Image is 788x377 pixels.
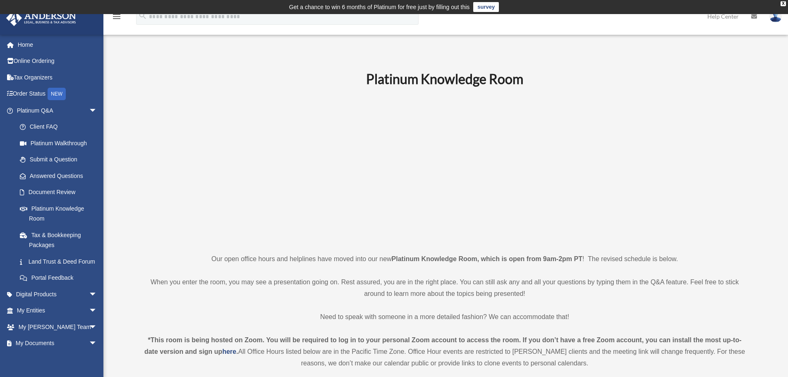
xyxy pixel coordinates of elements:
strong: . [236,348,238,355]
a: Digital Productsarrow_drop_down [6,286,110,303]
b: Platinum Knowledge Room [366,71,523,87]
i: search [138,11,147,20]
a: Platinum Walkthrough [12,135,110,151]
span: arrow_drop_down [89,102,105,119]
a: Online Ordering [6,53,110,70]
img: User Pic [769,10,782,22]
strong: *This room is being hosted on Zoom. You will be required to log in to your personal Zoom account ... [144,336,742,355]
a: survey [473,2,499,12]
a: My Documentsarrow_drop_down [6,335,110,352]
img: Anderson Advisors Platinum Portal [4,10,79,26]
a: Document Review [12,184,110,201]
a: Home [6,36,110,53]
a: Order StatusNEW [6,86,110,103]
a: Land Trust & Deed Forum [12,253,110,270]
div: close [781,1,786,6]
a: Answered Questions [12,168,110,184]
a: My Entitiesarrow_drop_down [6,303,110,319]
a: Platinum Q&Aarrow_drop_down [6,102,110,119]
a: menu [112,14,122,22]
p: Need to speak with someone in a more detailed fashion? We can accommodate that! [142,311,748,323]
a: Platinum Knowledge Room [12,200,105,227]
span: arrow_drop_down [89,335,105,352]
a: Client FAQ [12,119,110,135]
a: My [PERSON_NAME] Teamarrow_drop_down [6,319,110,335]
a: Tax Organizers [6,69,110,86]
i: menu [112,12,122,22]
a: Portal Feedback [12,270,110,286]
div: Get a chance to win 6 months of Platinum for free just by filling out this [289,2,470,12]
div: NEW [48,88,66,100]
span: arrow_drop_down [89,286,105,303]
span: arrow_drop_down [89,319,105,336]
a: Submit a Question [12,151,110,168]
strong: Platinum Knowledge Room, which is open from 9am-2pm PT [392,255,582,262]
a: here [222,348,236,355]
span: arrow_drop_down [89,303,105,319]
div: All Office Hours listed below are in the Pacific Time Zone. Office Hour events are restricted to ... [142,334,748,369]
a: Tax & Bookkeeping Packages [12,227,110,253]
p: When you enter the room, you may see a presentation going on. Rest assured, you are in the right ... [142,276,748,300]
p: Our open office hours and helplines have moved into our new ! The revised schedule is below. [142,253,748,265]
iframe: 231110_Toby_KnowledgeRoom [321,98,569,238]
